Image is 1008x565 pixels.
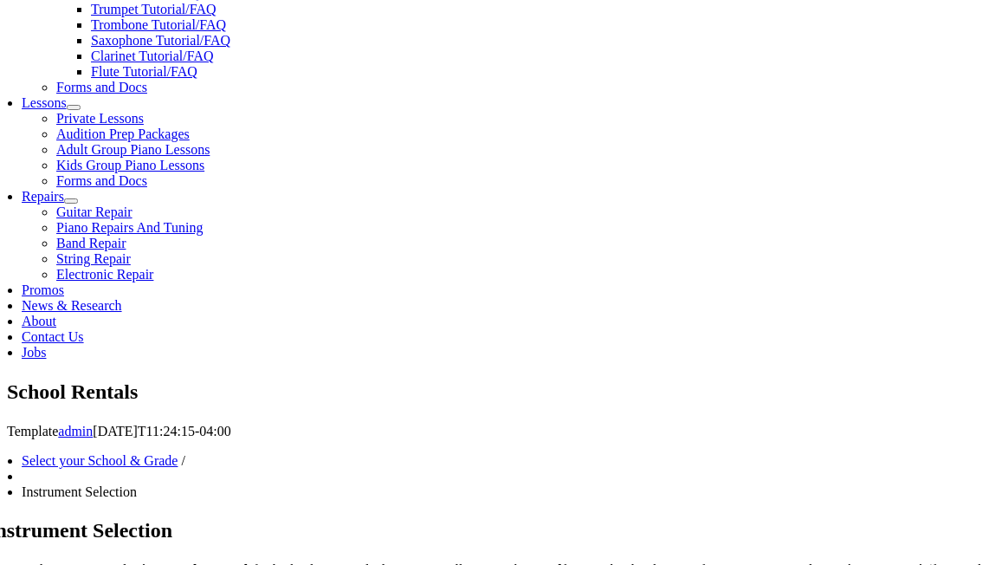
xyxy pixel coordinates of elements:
a: News & Research [22,298,122,313]
a: Repairs [22,189,64,204]
a: Adult Group Piano Lessons [56,142,210,157]
a: Electronic Repair [56,267,153,282]
a: Saxophone Tutorial/FAQ [91,33,230,48]
button: Open submenu of Repairs [64,198,78,204]
a: Private Lessons [56,111,144,126]
a: Jobs [22,345,46,360]
a: Trumpet Tutorial/FAQ [91,2,216,16]
a: Kids Group Piano Lessons [56,158,204,172]
a: Flute Tutorial/FAQ [91,64,197,79]
span: / [181,453,184,468]
h1: School Rentals [7,378,1001,407]
a: Select your School & Grade [22,453,178,468]
a: admin [58,424,93,438]
button: Open submenu of Lessons [67,105,81,110]
a: Audition Prep Packages [56,127,190,141]
a: Clarinet Tutorial/FAQ [91,49,214,63]
a: Lessons [22,95,67,110]
section: Page Title Bar [7,378,1001,407]
a: Guitar Repair [56,205,132,219]
a: Forms and Docs [56,173,147,188]
span: [DATE]T11:24:15-04:00 [93,424,230,438]
span: Template [7,424,58,438]
a: Band Repair [56,236,126,250]
a: Contact Us [22,329,84,344]
a: Forms and Docs [56,80,147,94]
a: About [22,314,56,328]
a: Trombone Tutorial/FAQ [91,17,226,32]
a: String Repair [56,251,131,266]
a: Piano Repairs And Tuning [56,220,203,235]
a: Promos [22,282,64,297]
